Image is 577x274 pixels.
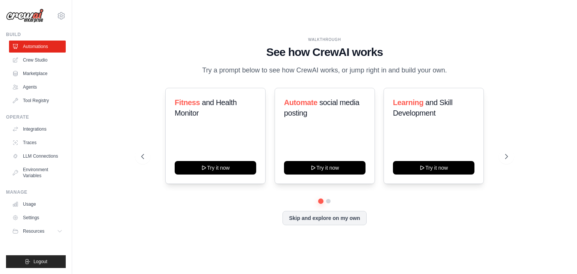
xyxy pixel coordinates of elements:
button: Skip and explore on my own [282,211,366,225]
button: Try it now [175,161,256,175]
span: Learning [393,98,423,107]
a: Settings [9,212,66,224]
span: social media posting [284,98,359,117]
a: Automations [9,41,66,53]
a: Usage [9,198,66,210]
a: Crew Studio [9,54,66,66]
a: Agents [9,81,66,93]
p: Try a prompt below to see how CrewAI works, or jump right in and build your own. [198,65,451,76]
h1: See how CrewAI works [141,45,508,59]
span: Automate [284,98,317,107]
span: Logout [33,259,47,265]
button: Logout [6,255,66,268]
a: LLM Connections [9,150,66,162]
a: Tool Registry [9,95,66,107]
div: WALKTHROUGH [141,37,508,42]
div: Manage [6,189,66,195]
button: Resources [9,225,66,237]
span: Resources [23,228,44,234]
div: Build [6,32,66,38]
span: Fitness [175,98,200,107]
a: Integrations [9,123,66,135]
a: Marketplace [9,68,66,80]
button: Try it now [284,161,366,175]
div: Operate [6,114,66,120]
a: Traces [9,137,66,149]
span: and Health Monitor [175,98,237,117]
img: Logo [6,9,44,23]
a: Environment Variables [9,164,66,182]
button: Try it now [393,161,474,175]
